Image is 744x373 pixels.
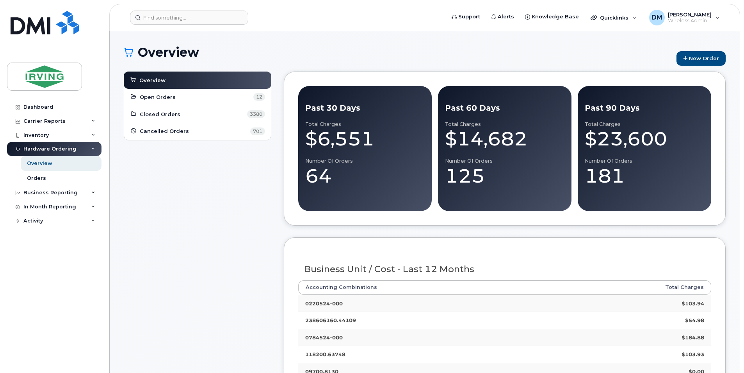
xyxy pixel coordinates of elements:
div: 181 [585,164,704,188]
div: Total Charges [305,121,425,127]
div: Total Charges [585,121,704,127]
span: 3380 [247,110,265,118]
span: Overview [139,77,166,84]
h1: Overview [124,45,673,59]
div: $6,551 [305,127,425,151]
div: Total Charges [445,121,564,127]
h3: Business Unit / Cost - Last 12 Months [304,264,706,274]
div: $23,600 [585,127,704,151]
div: $14,682 [445,127,564,151]
span: Open Orders [140,93,176,101]
div: Number of Orders [305,158,425,164]
div: Past 60 Days [445,102,564,114]
strong: 0220524-000 [305,300,343,307]
div: 64 [305,164,425,188]
a: Cancelled Orders 701 [130,127,265,136]
span: 12 [253,93,265,101]
strong: $184.88 [682,334,704,341]
div: Past 30 Days [305,102,425,114]
strong: $103.93 [682,351,704,357]
div: Number of Orders [445,158,564,164]
span: 701 [250,127,265,135]
div: Number of Orders [585,158,704,164]
span: Cancelled Orders [140,127,189,135]
div: Past 90 Days [585,102,704,114]
a: Overview [130,75,265,85]
strong: 0784524-000 [305,334,343,341]
strong: $54.98 [685,317,704,323]
a: New Order [676,51,726,66]
span: Closed Orders [140,111,180,118]
th: Total Charges [568,280,711,294]
a: Closed Orders 3380 [130,109,265,119]
a: Open Orders 12 [130,92,265,102]
div: 125 [445,164,564,188]
th: Accounting Combinations [298,280,568,294]
strong: 118200.63748 [305,351,345,357]
strong: $103.94 [682,300,704,307]
strong: 238606160.44109 [305,317,356,323]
